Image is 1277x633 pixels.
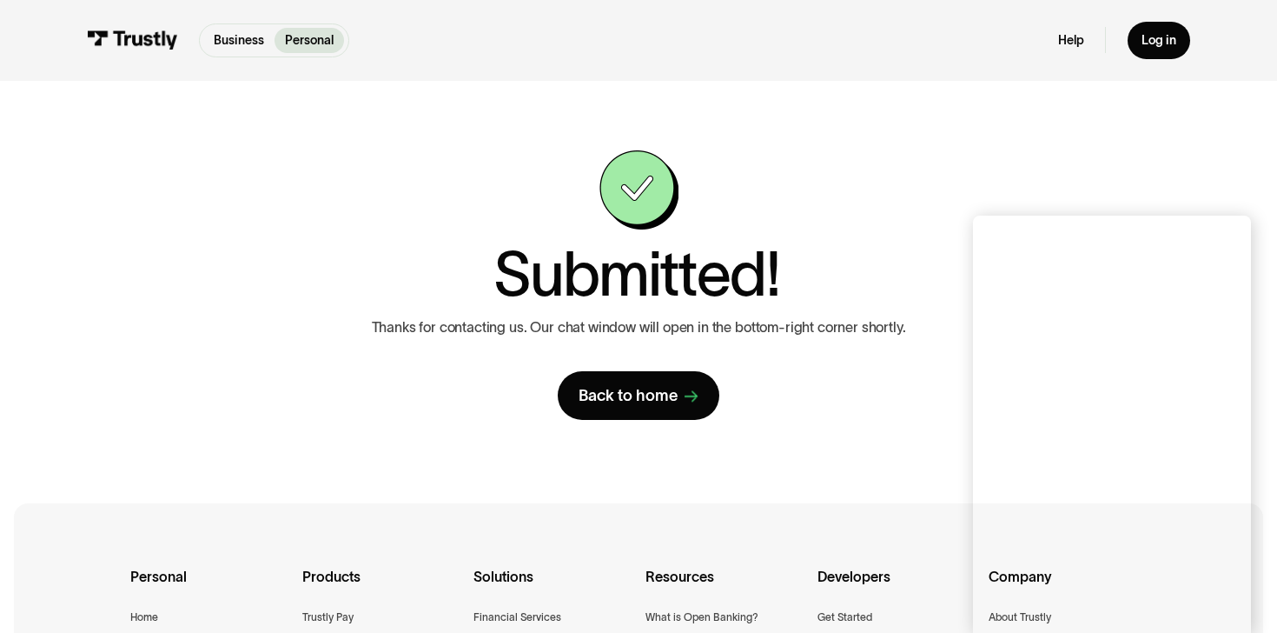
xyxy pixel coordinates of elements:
a: Back to home [558,371,720,420]
div: Developers [817,565,976,609]
div: Personal [130,565,288,609]
a: Home [130,609,158,627]
a: Log in [1128,22,1190,59]
p: Thanks for contacting us. Our chat window will open in the bottom-right corner shortly. [372,319,906,336]
p: Business [214,31,264,50]
iframe: To enrich screen reader interactions, please activate Accessibility in Grammarly extension settings [973,216,1251,633]
a: Get Started [817,609,872,627]
div: Resources [645,565,804,609]
p: Personal [285,31,334,50]
h1: Submitted! [493,243,780,305]
div: Log in [1141,32,1176,48]
div: Products [302,565,460,609]
div: Back to home [579,385,678,406]
a: Help [1058,32,1084,48]
a: Financial Services [473,609,561,627]
div: Solutions [473,565,632,609]
a: Business [203,28,275,53]
a: What is Open Banking? [645,609,758,627]
a: Personal [275,28,344,53]
img: Trustly Logo [87,30,178,50]
a: Trustly Pay [302,609,354,627]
